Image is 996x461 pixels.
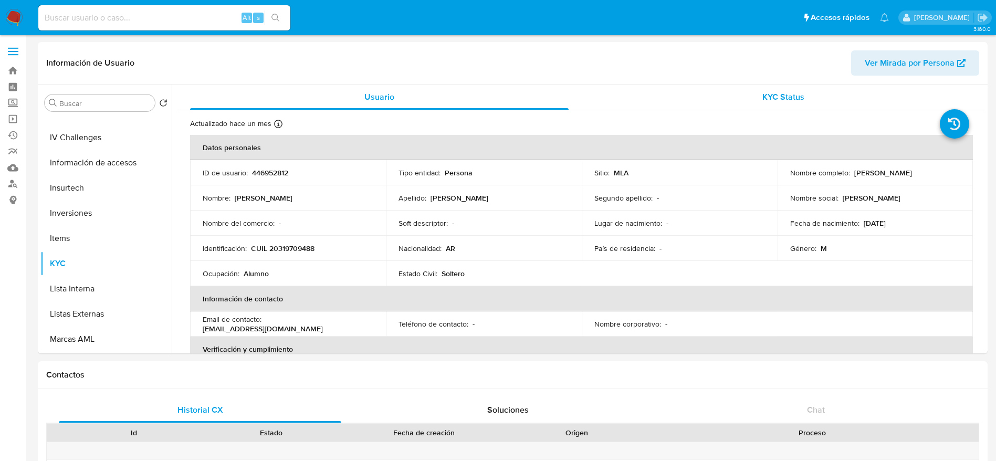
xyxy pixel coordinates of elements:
span: Alt [243,13,251,23]
p: Persona [445,168,473,177]
button: KYC [40,251,172,276]
p: AR [446,244,455,253]
p: Alumno [244,269,269,278]
th: Datos personales [190,135,973,160]
th: Verificación y cumplimiento [190,337,973,362]
input: Buscar [59,99,151,108]
p: Lugar de nacimiento : [594,218,662,228]
p: CUIL 20319709488 [251,244,314,253]
p: Ocupación : [203,269,239,278]
span: s [257,13,260,23]
button: Ver Mirada por Persona [851,50,979,76]
p: Apellido : [399,193,426,203]
p: - [659,244,662,253]
p: Nombre corporativo : [594,319,661,329]
p: [PERSON_NAME] [843,193,900,203]
p: - [666,218,668,228]
span: Chat [807,404,825,416]
p: Fecha de nacimiento : [790,218,859,228]
button: Información de accesos [40,150,172,175]
div: Id [72,427,195,438]
span: Historial CX [177,404,223,416]
span: Ver Mirada por Persona [865,50,955,76]
p: Nacionalidad : [399,244,442,253]
h1: Contactos [46,370,979,380]
button: search-icon [265,11,286,25]
p: Nombre social : [790,193,838,203]
p: Nombre del comercio : [203,218,275,228]
button: Items [40,226,172,251]
button: Buscar [49,99,57,107]
div: Origen [516,427,638,438]
p: Soft descriptor : [399,218,448,228]
button: Lista Interna [40,276,172,301]
p: MLA [614,168,628,177]
p: Género : [790,244,816,253]
button: IV Challenges [40,125,172,150]
p: Tipo entidad : [399,168,441,177]
p: Nombre completo : [790,168,850,177]
p: [DATE] [864,218,886,228]
span: Accesos rápidos [811,12,869,23]
div: Proceso [653,427,971,438]
p: - [473,319,475,329]
p: Identificación : [203,244,247,253]
th: Información de contacto [190,286,973,311]
a: Notificaciones [880,13,889,22]
p: País de residencia : [594,244,655,253]
span: Usuario [364,91,394,103]
p: Actualizado hace un mes [190,119,271,129]
p: Teléfono de contacto : [399,319,468,329]
p: Nombre : [203,193,230,203]
p: [PERSON_NAME] [431,193,488,203]
p: Soltero [442,269,465,278]
p: ID de usuario : [203,168,248,177]
p: [PERSON_NAME] [854,168,912,177]
div: Fecha de creación [348,427,501,438]
p: Estado Civil : [399,269,437,278]
p: - [452,218,454,228]
p: M [821,244,827,253]
button: Listas Externas [40,301,172,327]
input: Buscar usuario o caso... [38,11,290,25]
span: KYC Status [762,91,804,103]
h1: Información de Usuario [46,58,134,68]
p: [PERSON_NAME] [235,193,292,203]
button: Insurtech [40,175,172,201]
div: Estado [210,427,333,438]
button: Marcas AML [40,327,172,352]
a: Salir [977,12,988,23]
p: Sitio : [594,168,610,177]
p: - [665,319,667,329]
button: Perfiles [40,352,172,377]
p: Email de contacto : [203,315,261,324]
span: Soluciones [487,404,529,416]
p: elaine.mcfarlane@mercadolibre.com [914,13,973,23]
button: Volver al orden por defecto [159,99,167,110]
button: Inversiones [40,201,172,226]
p: Segundo apellido : [594,193,653,203]
p: - [657,193,659,203]
p: 446952812 [252,168,288,177]
p: [EMAIL_ADDRESS][DOMAIN_NAME] [203,324,323,333]
p: - [279,218,281,228]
